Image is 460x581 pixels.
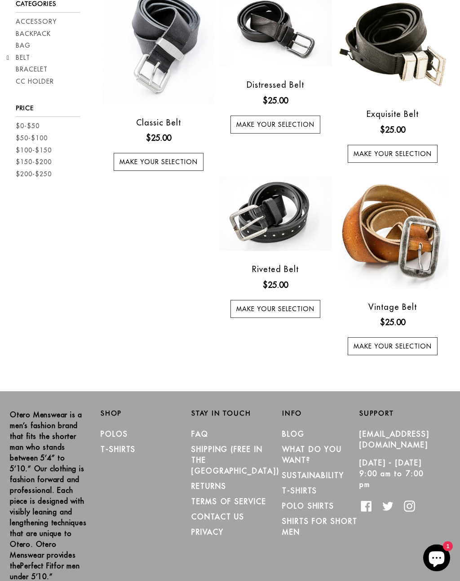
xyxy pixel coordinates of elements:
[191,430,208,439] a: FAQ
[191,497,266,506] a: TERMS OF SERVICE
[348,145,438,163] a: Make your selection
[16,105,80,117] h3: Price
[359,430,429,450] a: [EMAIL_ADDRESS][DOMAIN_NAME]
[282,517,358,537] a: Shirts for Short Men
[191,445,279,476] a: SHIPPING (Free in the [GEOGRAPHIC_DATA])
[282,445,342,465] a: What Do You Want?
[247,80,304,90] a: Distressed Belt
[380,124,405,136] ins: $25.00
[191,410,269,418] h2: Stay in Touch
[359,410,450,418] h2: Support
[16,134,48,143] a: $50-$100
[359,458,437,490] p: [DATE] - [DATE] 9:00 am to 7:00 pm
[263,279,288,291] ins: $25.00
[336,177,449,289] img: otero menswear tarnished silver cognac vintage belt
[16,158,52,167] a: $150-$200
[136,118,181,128] a: Classic Belt
[263,95,288,107] ins: $25.00
[101,430,128,439] a: Polos
[16,170,52,179] a: $200-$250
[282,487,317,496] a: T-Shirts
[368,302,417,313] a: Vintage Belt
[191,528,223,537] a: PRIVACY
[16,18,57,27] a: Accessory
[219,177,332,252] img: otero menswear riveted belt
[16,65,48,75] a: Bracelet
[101,445,136,454] a: T-Shirts
[191,513,244,522] a: CONTACT US
[282,502,334,511] a: Polo Shirts
[16,30,51,39] a: Backpack
[348,338,438,356] a: Make your selection
[420,545,453,574] inbox-online-store-chat: Shopify online store chat
[367,109,419,120] a: Exquisite Belt
[114,153,203,171] a: Make your selection
[16,41,31,51] a: Bag
[146,132,171,144] ins: $25.00
[16,122,40,131] a: $0-$50
[282,430,305,439] a: Blog
[230,300,320,318] a: Make your selection
[282,471,344,480] a: Sustainability
[16,77,54,87] a: CC Holder
[16,0,80,13] h3: Categories
[20,562,54,571] strong: Perfect Fit
[380,317,405,329] ins: $25.00
[16,54,30,63] a: Belt
[16,146,52,156] a: $100-$150
[191,482,226,491] a: RETURNS
[282,410,359,418] h2: Info
[252,264,299,275] a: Riveted Belt
[230,116,320,134] a: Make your selection
[101,410,178,418] h2: Shop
